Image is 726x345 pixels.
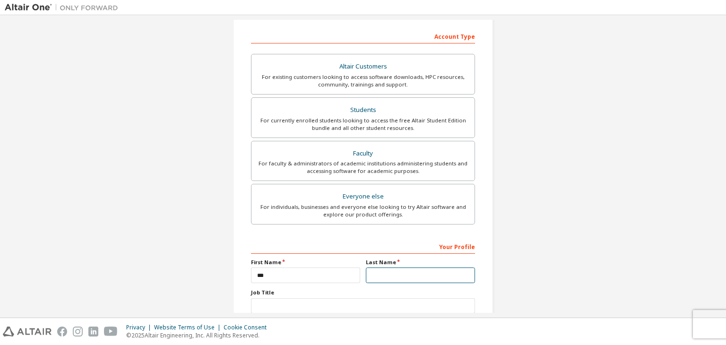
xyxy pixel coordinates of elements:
div: Privacy [126,324,154,331]
div: Website Terms of Use [154,324,224,331]
div: Altair Customers [257,60,469,73]
img: linkedin.svg [88,327,98,336]
div: Account Type [251,28,475,43]
label: First Name [251,259,360,266]
img: altair_logo.svg [3,327,52,336]
p: © 2025 Altair Engineering, Inc. All Rights Reserved. [126,331,272,339]
div: Your Profile [251,239,475,254]
div: Everyone else [257,190,469,203]
label: Job Title [251,289,475,296]
div: For individuals, businesses and everyone else looking to try Altair software and explore our prod... [257,203,469,218]
img: facebook.svg [57,327,67,336]
div: For currently enrolled students looking to access the free Altair Student Edition bundle and all ... [257,117,469,132]
div: Students [257,103,469,117]
img: youtube.svg [104,327,118,336]
div: For existing customers looking to access software downloads, HPC resources, community, trainings ... [257,73,469,88]
label: Last Name [366,259,475,266]
div: Cookie Consent [224,324,272,331]
div: For faculty & administrators of academic institutions administering students and accessing softwa... [257,160,469,175]
img: instagram.svg [73,327,83,336]
img: Altair One [5,3,123,12]
div: Faculty [257,147,469,160]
